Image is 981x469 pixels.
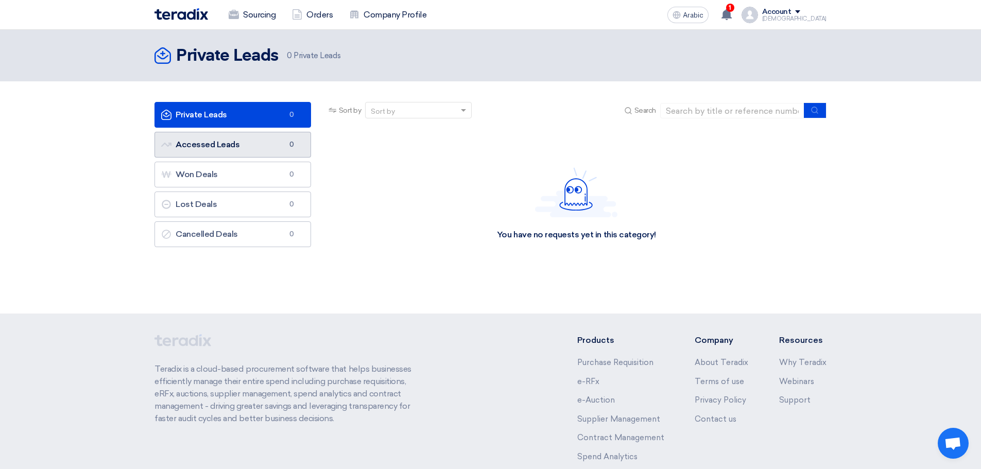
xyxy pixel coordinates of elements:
font: Cancelled Deals [176,229,238,239]
font: Orders [306,10,333,20]
a: Privacy Policy [695,395,746,405]
font: 1 [729,4,731,11]
input: Search by title or reference number [660,103,804,118]
font: Won Deals [176,169,218,179]
img: profile_test.png [742,7,758,23]
font: Sourcing [243,10,276,20]
a: Webinars [779,377,814,386]
font: Private Leads [294,51,340,60]
font: Sort by [371,107,395,116]
a: Spend Analytics [577,452,638,461]
font: Search [634,106,656,115]
font: 0 [289,230,294,238]
a: Cancelled Deals0 [154,221,311,247]
font: Accessed Leads [176,140,239,149]
a: Lost Deals0 [154,192,311,217]
font: 0 [289,111,294,118]
a: Won Deals0 [154,162,311,187]
a: Private Leads0 [154,102,311,128]
font: Account [762,7,791,16]
a: Purchase Requisition [577,358,653,367]
a: Terms of use [695,377,744,386]
font: You have no requests yet in this category! [497,230,656,239]
img: Hello [535,167,617,217]
div: Open chat [938,428,969,459]
font: 0 [289,141,294,148]
a: Why Teradix [779,358,827,367]
font: Resources [779,335,823,345]
font: Sort by [339,106,362,115]
font: Company Profile [364,10,426,20]
font: 0 [287,51,292,60]
font: Private Leads [176,48,279,64]
a: About Teradix [695,358,748,367]
a: e-Auction [577,395,615,405]
font: Lost Deals [176,199,217,209]
a: Sourcing [220,4,284,26]
font: Arabic [683,11,703,20]
font: 0 [289,170,294,178]
font: 0 [289,200,294,208]
font: Private Leads [176,110,227,119]
a: Accessed Leads0 [154,132,311,158]
a: Contract Management [577,433,664,442]
a: Contact us [695,414,736,424]
font: [DEMOGRAPHIC_DATA] [762,15,827,22]
a: Supplier Management [577,414,660,424]
font: Products [577,335,614,345]
a: e-RFx [577,377,599,386]
font: Company [695,335,733,345]
a: Support [779,395,811,405]
font: Teradix is ​​a cloud-based procurement software that helps businesses efficiently manage their en... [154,364,411,423]
a: Orders [284,4,341,26]
button: Arabic [667,7,709,23]
img: Teradix logo [154,8,208,20]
